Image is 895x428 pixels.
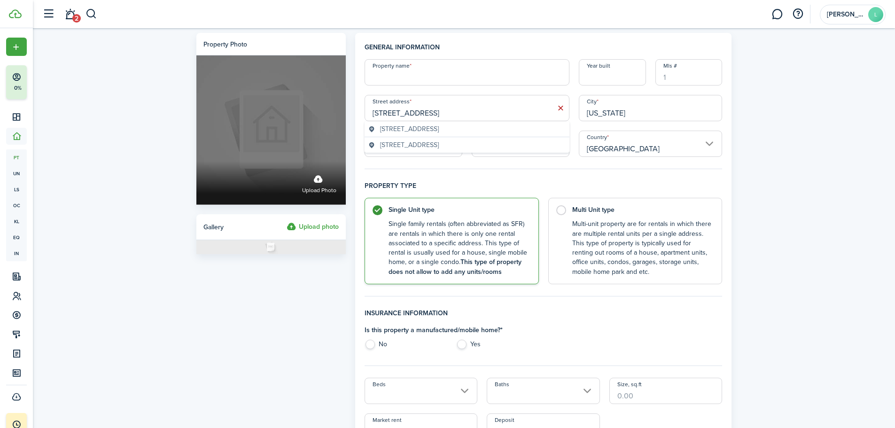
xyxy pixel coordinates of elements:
[389,205,529,215] control-radio-card-title: Single Unit type
[768,2,786,26] a: Messaging
[827,11,864,18] span: Leana
[365,325,539,335] h4: Is this property a manufactured/mobile home? *
[203,222,224,232] span: Gallery
[86,6,97,22] button: Search
[302,171,336,195] label: Upload photo
[365,42,723,59] h4: General information
[39,5,57,23] button: Open sidebar
[12,84,23,92] p: 0%
[456,340,538,354] label: Yes
[9,9,22,18] img: TenantCloud
[365,181,723,198] h4: Property type
[61,2,79,26] a: Notifications
[389,219,529,277] control-radio-card-description: Single family rentals (often abbreviated as SFR) are rentals in which there is only one rental as...
[868,7,883,22] avatar-text: L
[609,378,723,404] input: 0.00
[6,245,27,261] a: in
[572,205,713,215] control-radio-card-title: Multi Unit type
[790,6,806,22] button: Open resource center
[302,186,336,195] span: Upload photo
[365,308,723,325] h4: Insurance information
[380,124,439,134] span: [STREET_ADDRESS]
[6,181,27,197] a: ls
[365,340,447,354] label: No
[380,140,439,150] span: [STREET_ADDRESS]
[6,165,27,181] a: un
[203,39,247,49] div: Property photo
[365,95,569,121] input: Start typing the address and then select from the dropdown
[6,229,27,245] a: eq
[389,257,521,276] b: This type of property does not allow to add any units/rooms
[655,59,723,86] input: 1
[6,149,27,165] a: pt
[72,14,81,23] span: 2
[6,197,27,213] a: oc
[196,240,346,254] img: Photo placeholder
[6,38,27,56] button: Open menu
[6,213,27,229] a: kl
[6,65,84,99] button: 0%
[572,219,713,277] control-radio-card-description: Multi-unit property are for rentals in which there are multiple rental units per a single address...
